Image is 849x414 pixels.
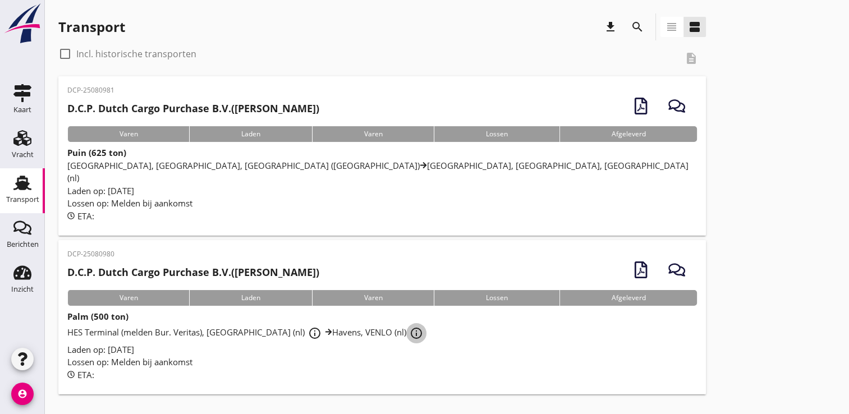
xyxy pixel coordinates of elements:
div: Transport [58,18,125,36]
div: Varen [67,290,189,306]
span: ETA: [77,210,94,222]
div: Varen [312,290,434,306]
div: Vracht [12,151,34,158]
span: Laden op: [DATE] [67,344,134,355]
div: Laden [189,126,311,142]
strong: Puin (625 ton) [67,147,126,158]
p: DCP-25080981 [67,85,319,95]
div: Lossen [434,126,559,142]
div: Laden [189,290,311,306]
i: info_outline [308,326,322,340]
label: Incl. historische transporten [76,48,196,59]
span: Lossen op: Melden bij aankomst [67,356,192,367]
p: DCP-25080980 [67,249,319,259]
div: Transport [6,196,39,203]
strong: Palm (500 ton) [67,311,129,322]
span: Laden op: [DATE] [67,185,134,196]
div: Afgeleverd [559,290,697,306]
span: Lossen op: Melden bij aankomst [67,197,192,209]
i: view_headline [665,20,678,34]
div: Inzicht [11,286,34,293]
h2: ([PERSON_NAME]) [67,265,319,280]
i: search [631,20,644,34]
strong: D.C.P. Dutch Cargo Purchase B.V. [67,265,231,279]
i: account_circle [11,383,34,405]
i: download [604,20,617,34]
h2: ([PERSON_NAME]) [67,101,319,116]
img: logo-small.a267ee39.svg [2,3,43,44]
span: HES Terminal (melden Bur. Veritas), [GEOGRAPHIC_DATA] (nl) Havens, VENLO (nl) [67,326,426,338]
span: [GEOGRAPHIC_DATA], [GEOGRAPHIC_DATA], [GEOGRAPHIC_DATA] ([GEOGRAPHIC_DATA]) [GEOGRAPHIC_DATA], [G... [67,160,689,184]
i: info_outline [410,326,423,340]
div: Varen [67,126,189,142]
a: DCP-25080980D.C.P. Dutch Cargo Purchase B.V.([PERSON_NAME])VarenLadenVarenLossenAfgeleverdPalm (5... [58,240,706,394]
a: DCP-25080981D.C.P. Dutch Cargo Purchase B.V.([PERSON_NAME])VarenLadenVarenLossenAfgeleverdPuin (6... [58,76,706,236]
div: Kaart [13,106,31,113]
div: Varen [312,126,434,142]
div: Afgeleverd [559,126,697,142]
span: ETA: [77,369,94,380]
div: Lossen [434,290,559,306]
i: view_agenda [688,20,701,34]
div: Berichten [7,241,39,248]
strong: D.C.P. Dutch Cargo Purchase B.V. [67,102,231,115]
